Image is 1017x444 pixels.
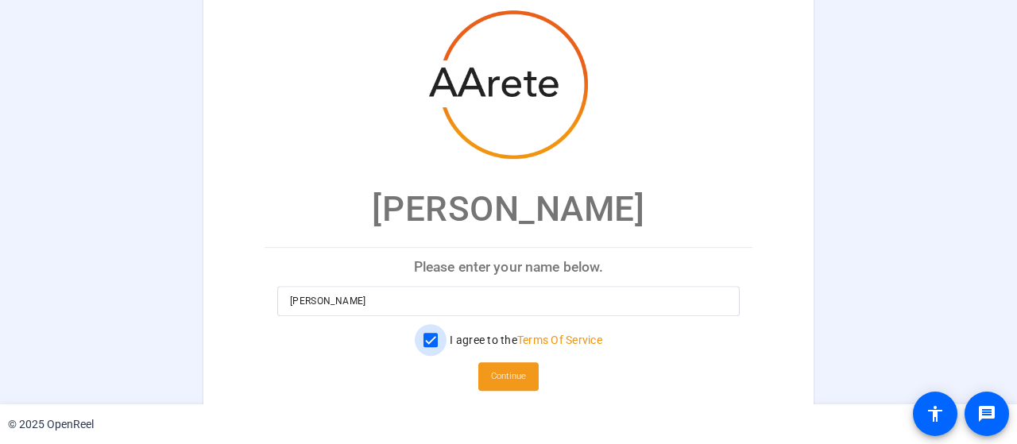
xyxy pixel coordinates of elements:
[372,183,644,235] p: [PERSON_NAME]
[265,248,752,286] p: Please enter your name below.
[429,10,588,159] img: company-logo
[491,365,526,388] span: Continue
[447,332,602,348] label: I agree to the
[8,416,94,433] div: © 2025 OpenReel
[926,404,945,423] mat-icon: accessibility
[977,404,996,423] mat-icon: message
[478,362,539,391] button: Continue
[517,334,602,346] a: Terms Of Service
[290,291,727,311] input: Enter your name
